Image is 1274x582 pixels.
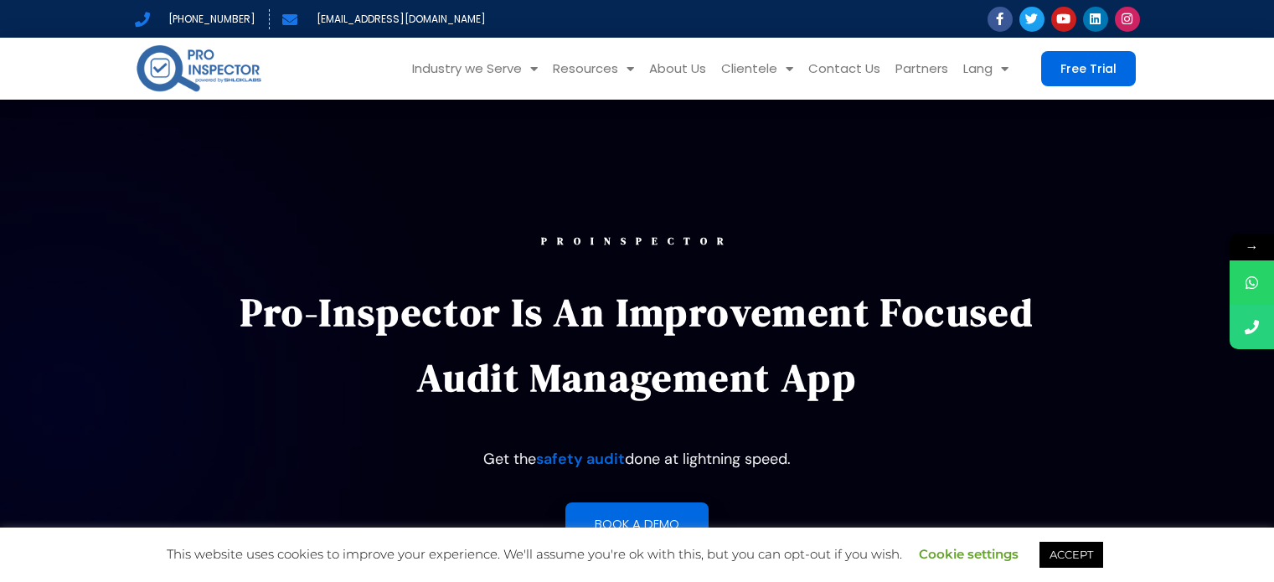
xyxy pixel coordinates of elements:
[1039,542,1103,568] a: ACCEPT
[642,38,714,100] a: About Us
[801,38,888,100] a: Contact Us
[312,9,486,29] span: [EMAIL_ADDRESS][DOMAIN_NAME]
[289,38,1016,100] nav: Menu
[405,38,545,100] a: Industry we Serve
[1041,51,1136,86] a: Free Trial
[167,546,1107,562] span: This website uses cookies to improve your experience. We'll assume you're ok with this, but you c...
[216,444,1059,474] p: Get the done at lightning speed.
[216,236,1059,246] div: PROINSPECTOR
[1230,234,1274,260] span: →
[135,42,263,95] img: pro-inspector-logo
[545,38,642,100] a: Resources
[1060,63,1117,75] span: Free Trial
[536,449,625,469] a: safety audit
[216,280,1059,410] p: Pro-Inspector is an improvement focused audit management app
[282,9,486,29] a: [EMAIL_ADDRESS][DOMAIN_NAME]
[164,9,255,29] span: [PHONE_NUMBER]
[714,38,801,100] a: Clientele
[595,518,679,530] span: Book a demo
[956,38,1016,100] a: Lang
[565,502,709,545] a: Book a demo
[888,38,956,100] a: Partners
[919,546,1019,562] a: Cookie settings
